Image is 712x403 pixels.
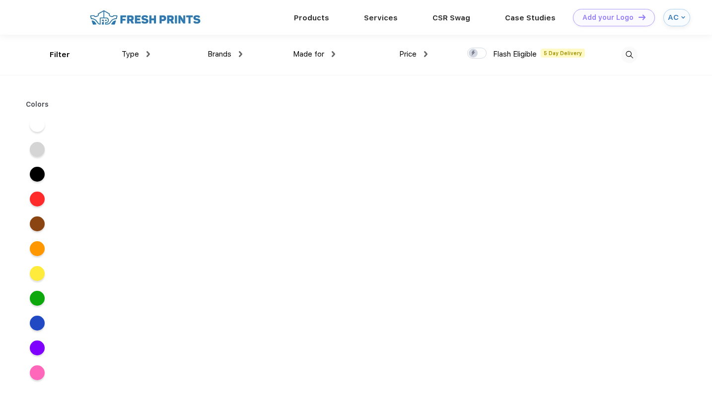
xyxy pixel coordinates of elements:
img: dropdown.png [146,51,150,57]
img: dropdown.png [424,51,427,57]
img: DT [639,14,645,20]
span: 5 Day Delivery [541,49,585,58]
span: Brands [208,50,231,59]
span: Made for [293,50,324,59]
span: Price [399,50,417,59]
span: Type [122,50,139,59]
img: fo%20logo%202.webp [87,9,204,26]
div: Add your Logo [582,13,634,22]
span: Flash Eligible [493,50,537,59]
img: dropdown.png [239,51,242,57]
img: arrow_down_blue.svg [681,15,685,19]
a: Products [294,13,329,22]
div: Colors [18,99,57,110]
div: Filter [50,49,70,61]
img: desktop_search.svg [621,47,638,63]
div: AC [668,13,679,22]
img: dropdown.png [332,51,335,57]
